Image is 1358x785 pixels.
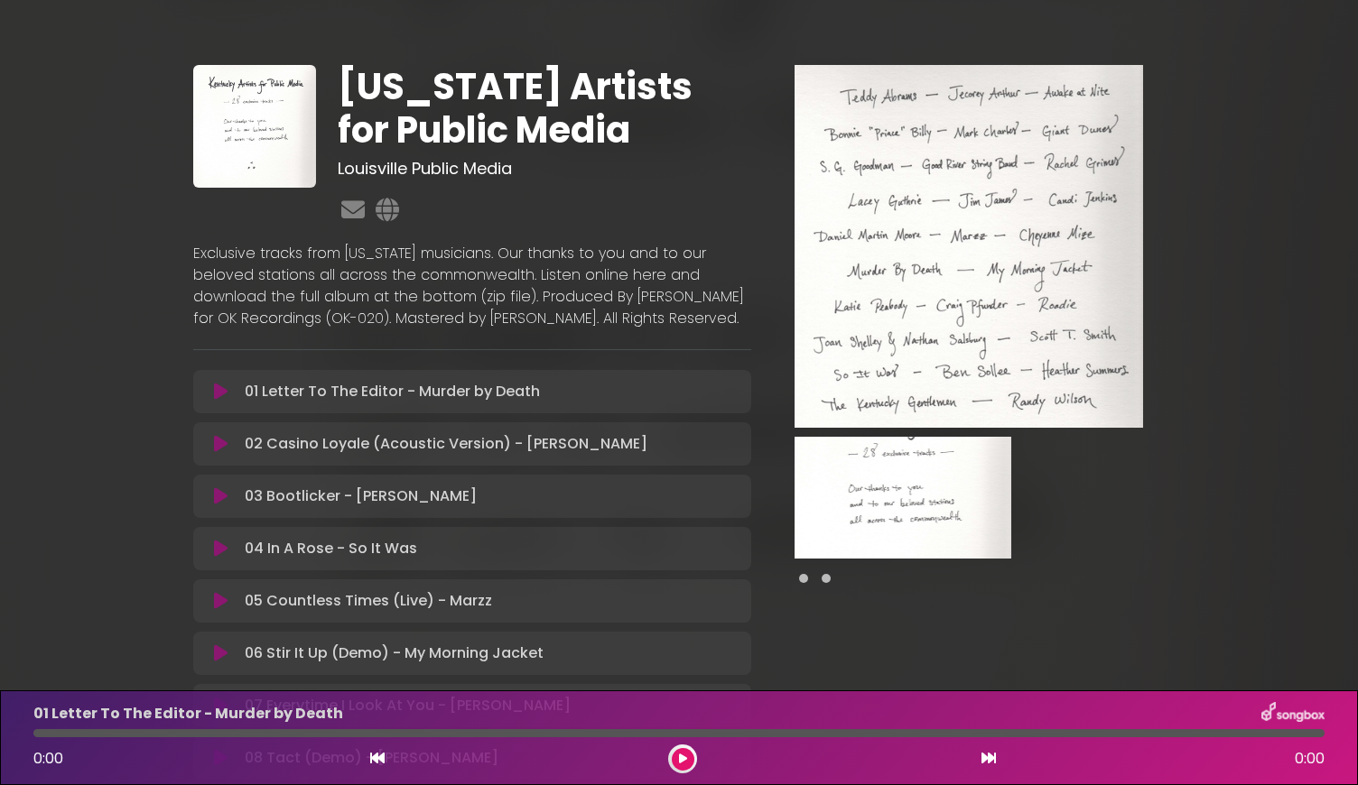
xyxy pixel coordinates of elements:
p: 05 Countless Times (Live) - Marzz [245,590,492,612]
p: 04 In A Rose - So It Was [245,538,417,559]
img: c1WsRbwhTdCAEPY19PzT [193,65,316,188]
span: 0:00 [1295,748,1325,770]
p: 02 Casino Loyale (Acoustic Version) - [PERSON_NAME] [245,433,647,455]
h3: Louisville Public Media [338,159,750,179]
img: Main Media [795,65,1143,428]
img: VTNrOFRoSLGAMNB5FI85 [795,437,1011,559]
h1: [US_STATE] Artists for Public Media [338,65,750,152]
p: 01 Letter To The Editor - Murder by Death [33,703,343,725]
p: 01 Letter To The Editor - Murder by Death [245,381,540,402]
p: Exclusive tracks from [US_STATE] musicians. Our thanks to you and to our beloved stations all acr... [193,243,751,329]
img: songbox-logo-white.png [1261,702,1325,725]
p: 03 Bootlicker - [PERSON_NAME] [245,485,477,507]
span: 0:00 [33,748,63,769]
p: 06 Stir It Up (Demo) - My Morning Jacket [245,642,544,664]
